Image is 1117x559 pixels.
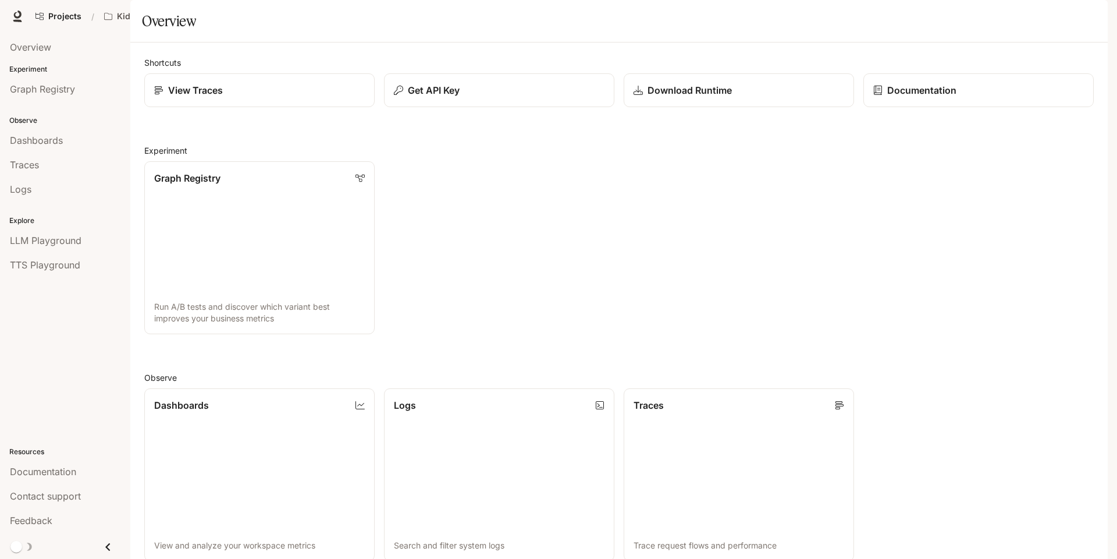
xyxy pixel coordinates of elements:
[48,12,81,22] span: Projects
[863,73,1094,107] a: Documentation
[144,372,1094,384] h2: Observe
[30,5,87,28] a: Go to projects
[648,83,732,97] p: Download Runtime
[99,5,198,28] button: Open workspace menu
[394,540,604,551] p: Search and filter system logs
[168,83,223,97] p: View Traces
[154,171,220,185] p: Graph Registry
[394,398,416,412] p: Logs
[154,540,365,551] p: View and analyze your workspace metrics
[154,301,365,324] p: Run A/B tests and discover which variant best improves your business metrics
[87,10,99,23] div: /
[144,144,1094,157] h2: Experiment
[144,73,375,107] a: View Traces
[117,12,180,22] p: Kidstopia - Live
[142,9,196,33] h1: Overview
[408,83,460,97] p: Get API Key
[634,398,664,412] p: Traces
[154,398,209,412] p: Dashboards
[887,83,956,97] p: Documentation
[634,540,844,551] p: Trace request flows and performance
[624,73,854,107] a: Download Runtime
[144,56,1094,69] h2: Shortcuts
[144,161,375,334] a: Graph RegistryRun A/B tests and discover which variant best improves your business metrics
[384,73,614,107] button: Get API Key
